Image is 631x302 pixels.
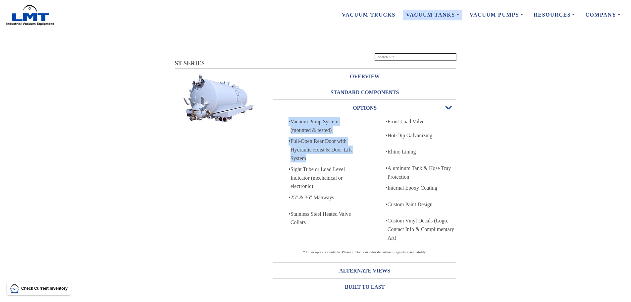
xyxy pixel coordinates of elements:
div: Vacuum Pump System (mounted & tested) [290,117,359,134]
a: Vacuum Tanks [401,8,464,22]
span: * Other options available. Please contact our sales department regarding availability. [303,250,426,254]
p: • [284,137,290,146]
p: • [381,216,388,225]
p: • [381,164,388,173]
div: Aluminum Tank & Hose Tray Protection [388,164,456,181]
h3: OPTIONS [273,103,456,113]
img: LMT Icon [10,284,19,293]
div: Rhino Lining [388,148,456,156]
p: • [284,193,290,202]
div: Hot-Dip Galvanizing [388,131,456,140]
a: BUILT TO LAST [273,279,456,295]
p: • [284,210,290,218]
span: ST SERIES [175,60,205,67]
a: Vacuum Trucks [337,8,401,22]
img: Stacks Image 9449 [175,73,261,123]
div: Sight Tube or Load Level Indicator (mechanical or electronic) [290,165,359,191]
input: Search Site [375,53,456,61]
div: Custom Vinyl Decals (Logo, Contact Info & Complimentary Art) [388,216,456,242]
p: • [381,117,388,126]
a: Resources [528,8,580,22]
p: • [381,148,388,156]
a: STANDARD COMPONENTS [273,85,456,100]
div: Front Load Valve [388,117,456,126]
p: • [381,184,388,192]
a: Vacuum Pumps [464,8,528,22]
span: Open or Close [445,106,453,110]
div: 25" & 36" Manways [290,193,359,202]
p: Check Current Inventory [21,285,68,292]
img: LMT [5,4,55,26]
p: • [284,117,290,126]
div: Stainless Steel Heated Valve Collars [290,210,359,227]
h3: BUILT TO LAST [273,282,456,292]
p: • [284,165,290,174]
div: Internal Epoxy Coating [388,184,456,192]
a: OPTIONSOpen or Close [273,100,456,116]
a: Company [580,8,626,22]
h3: OVERVIEW [273,71,456,82]
div: Full-Open Rear Door with Hydraulic Hoist & Door-Lift System [290,137,359,162]
h3: ALTERNATE VIEWS [273,266,456,276]
p: • [381,131,388,140]
div: Custom Paint Design [388,200,456,209]
a: ALTERNATE VIEWS [273,263,456,278]
p: • [381,200,388,209]
h3: STANDARD COMPONENTS [273,87,456,98]
a: OVERVIEW [273,69,456,84]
